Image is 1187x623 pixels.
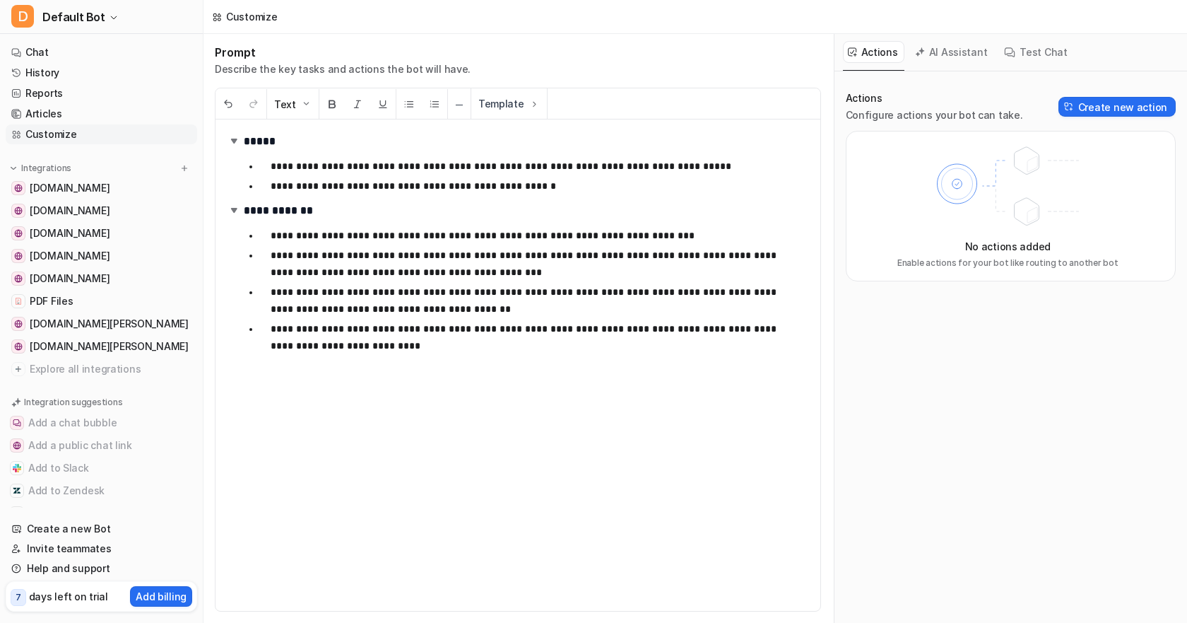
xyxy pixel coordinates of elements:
a: Customize [6,124,197,144]
button: Template [471,88,547,119]
button: Actions [843,41,904,63]
p: Integrations [21,163,71,174]
span: [DOMAIN_NAME][PERSON_NAME] [30,317,189,331]
span: [DOMAIN_NAME] [30,181,110,195]
a: www.lapua.com[DOMAIN_NAME] [6,223,197,243]
img: explore all integrations [11,362,25,376]
img: www.anschuetz-sport.com [14,320,23,328]
button: Create new action [1058,97,1176,117]
span: [DOMAIN_NAME][PERSON_NAME] [30,339,189,354]
button: Add to ZendeskAdd to Zendesk [6,479,197,502]
button: Add to SlackAdd to Slack [6,457,197,479]
img: www.nordis.fi [14,184,23,192]
img: www.anschuetz-optics.com [14,342,23,351]
a: Reports [6,83,197,103]
img: PDF Files [14,297,23,305]
img: Add to Zendesk [13,487,21,495]
span: [DOMAIN_NAME] [30,249,110,263]
div: Customize [226,9,277,24]
button: Text [267,89,319,120]
button: Test Chat [999,41,1073,63]
a: www.nordis.fi[DOMAIN_NAME] [6,178,197,198]
img: www.vihtavuori.com [14,206,23,215]
p: No actions added [965,239,1051,254]
img: Add a chat bubble [13,419,21,427]
img: expand menu [8,163,18,173]
a: www.anschuetz-optics.com[DOMAIN_NAME][PERSON_NAME] [6,337,197,356]
img: expand-arrow.svg [227,134,241,148]
p: 7 [16,591,21,604]
img: Add a public chat link [13,441,21,450]
span: PDF Files [30,294,73,308]
a: Chat [6,42,197,62]
p: Describe the key tasks and actions the bot will have. [215,62,471,76]
a: sk-ammunition.com[DOMAIN_NAME] [6,246,197,266]
p: Configure actions your bot can take. [846,108,1023,122]
p: Add billing [136,589,187,604]
a: History [6,63,197,83]
h1: Prompt [215,45,471,59]
button: Underline [370,89,396,120]
p: Enable actions for your bot like routing to another bot [897,257,1118,269]
a: Articles [6,104,197,124]
img: menu_add.svg [179,163,189,173]
img: Add to Slack [13,464,21,472]
img: Dropdown Down Arrow [300,98,312,110]
img: Create action [1064,102,1074,112]
button: Italic [345,89,370,120]
a: Explore all integrations [6,359,197,379]
img: www.sabatti.it [14,274,23,283]
span: D [11,5,34,28]
img: Redo [248,98,259,110]
span: Explore all integrations [30,358,191,380]
img: Underline [377,98,389,110]
a: www.sabatti.it[DOMAIN_NAME] [6,269,197,289]
img: Ordered List [429,98,440,110]
img: sk-ammunition.com [14,252,23,260]
button: ─ [448,89,471,120]
button: View all integrationsView all integrations [6,502,197,525]
img: expand-arrow.svg [227,203,241,217]
span: [DOMAIN_NAME] [30,272,110,286]
span: [DOMAIN_NAME] [30,226,110,240]
p: Integration suggestions [24,396,122,409]
img: Unordered List [403,98,415,110]
button: Bold [319,89,345,120]
img: www.lapua.com [14,229,23,238]
button: Undo [215,89,241,120]
button: Add a public chat linkAdd a public chat link [6,434,197,457]
button: Ordered List [422,89,447,120]
button: Unordered List [396,89,422,120]
img: Undo [223,98,234,110]
span: [DOMAIN_NAME] [30,204,110,218]
button: Integrations [6,161,76,175]
button: Add billing [130,586,192,607]
img: Bold [326,98,338,110]
a: www.vihtavuori.com[DOMAIN_NAME] [6,201,197,221]
span: Default Bot [42,7,105,27]
button: AI Assistant [910,41,994,63]
img: Italic [352,98,363,110]
a: Help and support [6,559,197,578]
a: Invite teammates [6,539,197,559]
a: Create a new Bot [6,519,197,539]
button: Add a chat bubbleAdd a chat bubble [6,412,197,434]
p: days left on trial [29,589,108,604]
a: PDF FilesPDF Files [6,291,197,311]
a: www.anschuetz-sport.com[DOMAIN_NAME][PERSON_NAME] [6,314,197,334]
p: Actions [846,91,1023,105]
img: Template [528,98,540,110]
button: Redo [241,89,266,120]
